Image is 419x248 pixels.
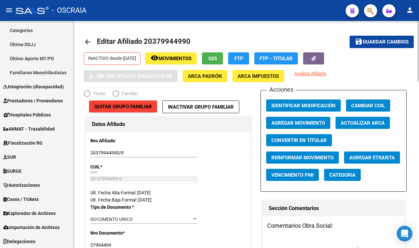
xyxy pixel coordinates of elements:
span: Quitar Grupo Familiar [94,104,152,110]
div: Ult. Fecha Baja Formal: [DATE] [90,196,246,204]
span: ANMAT - Trazabilidad [3,125,55,133]
span: Agregar Etiqueta [349,155,395,161]
mat-icon: remove_red_eye [151,54,158,62]
span: SURGE [3,168,22,175]
span: SSS [208,56,217,62]
button: Sin Certificado Discapacidad [84,70,177,82]
span: Prestadores / Proveedores [3,97,63,104]
span: Fiscalización RG [3,139,43,147]
h1: Datos Afiliado [92,119,245,130]
mat-radio-group: Elija una opción [84,92,145,97]
mat-icon: arrow_back [84,38,92,46]
button: Categoria [324,169,361,181]
p: CUIL [90,163,140,170]
span: FTP - Titular [260,56,293,62]
mat-icon: menu [5,6,13,14]
span: Actualizar ARCA [341,120,385,126]
button: Agregar Movimiento [266,117,330,129]
button: Quitar Grupo Familiar [89,100,157,113]
span: Agregar Movimiento [271,120,325,126]
p: INACTIVO desde [DATE] [84,52,140,65]
button: Actualizar ARCA [336,117,390,129]
button: FTP - Titular [254,52,298,64]
div: Ult. Fecha Alta Formal: [DATE] [90,189,246,196]
span: Casos / Tickets [3,196,39,203]
mat-icon: person [406,6,414,14]
button: SSS [202,52,223,64]
button: ARCA Padrón [183,70,227,82]
button: Cambiar CUIL [346,99,390,112]
span: Importación de Archivos [3,224,60,231]
button: Guardar cambios [350,36,414,48]
span: Convertir en Titular [271,137,327,143]
span: FTP [234,56,243,62]
span: Vencimiento PMI [271,172,314,178]
button: Convertir en Titular [266,134,332,146]
span: Autorizaciones [3,182,40,189]
h3: Comentarios Obra Social: [267,221,400,230]
button: FTP [228,52,249,64]
span: Editar Afiliado 20379944990 [97,37,191,45]
h3: Acciones [266,85,296,94]
div: Open Intercom Messenger [397,226,412,241]
span: SUR [3,153,16,161]
p: Nro Afiliado [90,137,140,144]
button: Inactivar Grupo Familiar [162,100,239,113]
button: Identificar Modificación [266,99,341,112]
p: Tipo de Documento * [90,204,140,211]
button: Movimientos [145,52,197,64]
span: ARCA Padrón [188,73,222,79]
span: Inactivar Grupo Familiar [168,104,234,110]
span: Identificar Modificación [271,103,336,109]
span: ARCA Impuestos [238,73,279,79]
p: Nro Documento [90,229,140,237]
span: Movimientos [158,56,191,62]
span: Integración (discapacidad) [3,83,64,90]
span: Reinformar Movimiento [271,155,334,161]
mat-icon: save [355,38,363,45]
button: Reinformar Movimiento [266,151,339,164]
span: Categoria [329,172,355,178]
span: Delegaciones [3,238,35,245]
span: DOCUMENTO UNICO [90,217,133,222]
button: ARCA Impuestos [232,70,284,82]
span: Análisis Afiliado [294,71,326,76]
h1: Sección Comentarios [269,203,398,214]
button: Agregar Etiqueta [344,151,400,164]
span: - OSCRAIA [52,3,86,18]
span: Hospitales Públicos [3,111,51,118]
span: Cambiar CUIL [351,103,385,109]
span: Titular [90,90,106,97]
span: Explorador de Archivos [3,210,56,217]
span: Familiar [119,90,138,97]
button: Vencimiento PMI [266,169,319,181]
span: Guardar cambios [363,39,409,45]
span: Sin Certificado Discapacidad [97,73,172,79]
